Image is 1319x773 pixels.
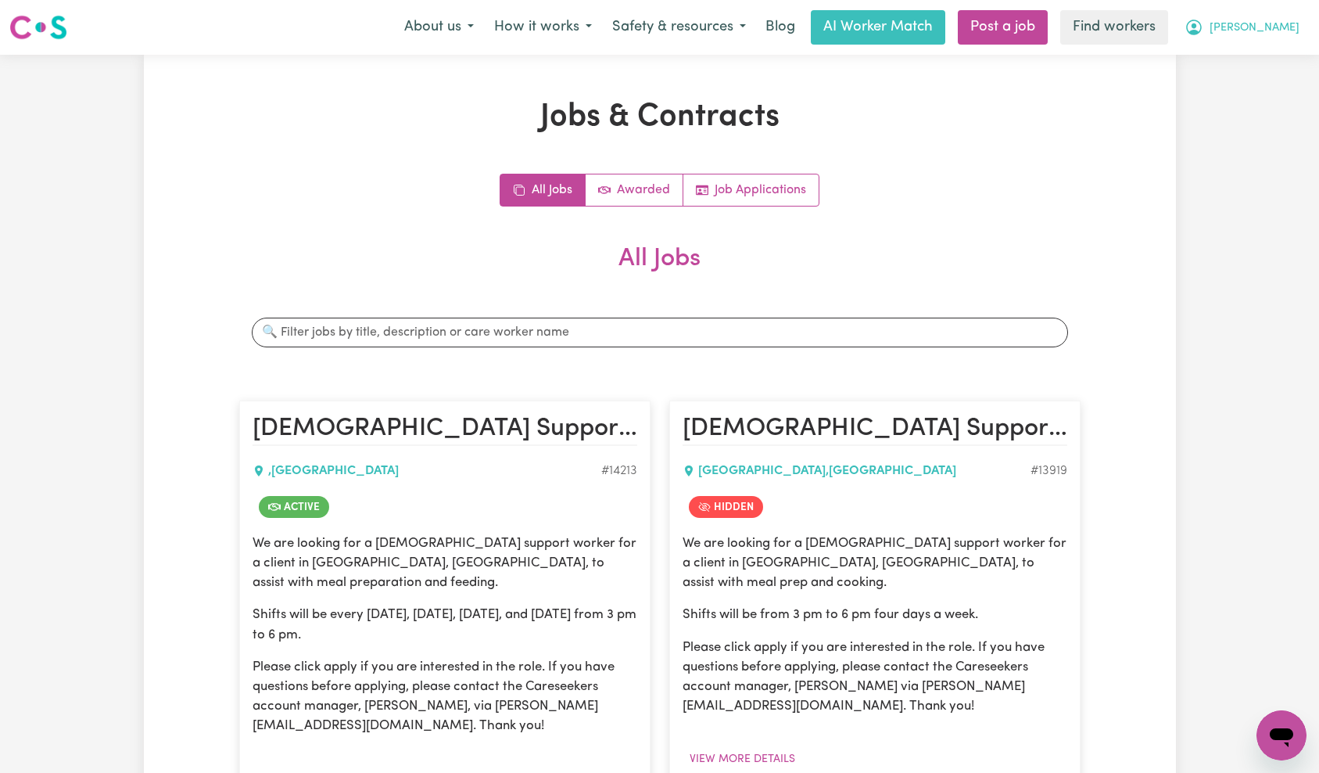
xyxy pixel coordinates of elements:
p: We are looking for a [DEMOGRAPHIC_DATA] support worker for a client in [GEOGRAPHIC_DATA], [GEOGRA... [253,534,637,593]
a: Blog [756,10,805,45]
button: My Account [1174,11,1310,44]
p: Please click apply if you are interested in the role. If you have questions before applying, plea... [683,638,1067,717]
a: Job applications [683,174,819,206]
button: View more details [683,747,802,771]
p: Shifts will be every [DATE], [DATE], [DATE], and [DATE] from 3 pm to 6 pm. [253,605,637,644]
p: Shifts will be from 3 pm to 6 pm four days a week. [683,605,1067,624]
button: About us [394,11,484,44]
div: , [GEOGRAPHIC_DATA] [253,462,601,480]
div: Job ID #13919 [1030,462,1067,480]
a: All jobs [500,174,586,206]
h2: All Jobs [239,244,1081,299]
a: AI Worker Match [811,10,945,45]
iframe: Button to launch messaging window [1256,710,1306,760]
h2: Female Support Worker Needed 4 Days A Week In Baulkham Hills, NSW [253,414,637,445]
a: Careseekers logo [9,9,67,45]
input: 🔍 Filter jobs by title, description or care worker name [252,318,1068,347]
p: We are looking for a [DEMOGRAPHIC_DATA] support worker for a client in [GEOGRAPHIC_DATA], [GEOGRA... [683,534,1067,593]
a: Active jobs [586,174,683,206]
button: Safety & resources [602,11,756,44]
a: Find workers [1060,10,1168,45]
h2: Female Support Worker Needed 4 Days A Week In Baulkham Hills, NSW [683,414,1067,445]
span: Job is hidden [689,496,763,518]
img: Careseekers logo [9,13,67,41]
div: [GEOGRAPHIC_DATA] , [GEOGRAPHIC_DATA] [683,462,1030,480]
span: [PERSON_NAME] [1210,20,1299,37]
div: Job ID #14213 [601,462,637,480]
span: Job is active [259,496,329,518]
p: Please click apply if you are interested in the role. If you have questions before applying, plea... [253,657,637,736]
button: How it works [484,11,602,44]
h1: Jobs & Contracts [239,99,1081,136]
a: Post a job [958,10,1048,45]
